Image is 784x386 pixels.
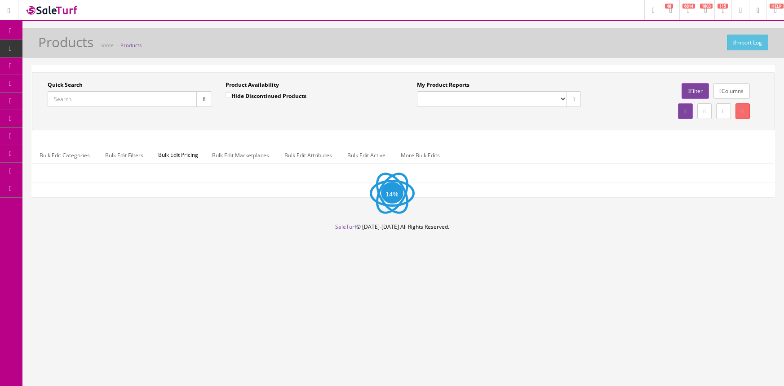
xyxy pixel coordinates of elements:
[394,146,447,164] a: More Bulk Edits
[700,4,713,9] span: 1803
[770,4,784,9] span: HELP
[226,81,279,89] label: Product Availability
[665,4,673,9] span: 48
[682,83,709,99] a: Filter
[226,92,231,98] input: Hide Discontinued Products
[277,146,339,164] a: Bulk Edit Attributes
[151,146,205,164] span: Bulk Edit Pricing
[713,83,750,99] a: Columns
[682,4,695,9] span: 6814
[25,4,79,16] img: SaleTurf
[38,35,93,49] h1: Products
[32,146,97,164] a: Bulk Edit Categories
[205,146,276,164] a: Bulk Edit Marketplaces
[335,223,356,231] a: SaleTurf
[718,4,728,9] span: 115
[120,42,142,49] a: Products
[417,81,470,89] label: My Product Reports
[226,91,306,100] label: Hide Discontinued Products
[48,91,197,107] input: Search
[727,35,768,50] a: Import Log
[48,81,83,89] label: Quick Search
[99,42,113,49] a: Home
[98,146,151,164] a: Bulk Edit Filters
[340,146,393,164] a: Bulk Edit Active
